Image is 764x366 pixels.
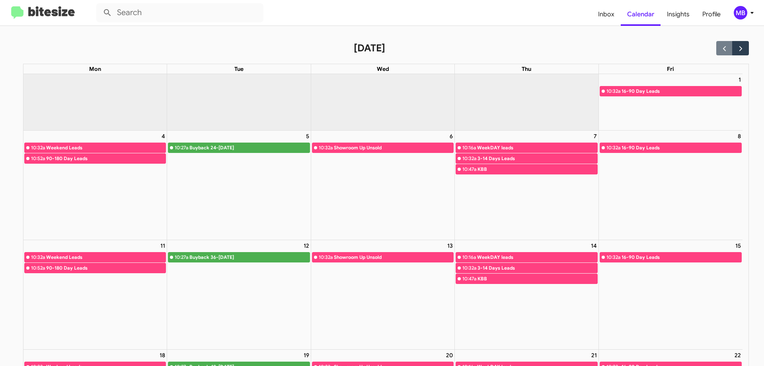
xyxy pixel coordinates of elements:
[477,155,597,162] div: 3-14 Days Leads
[311,240,454,350] td: August 13, 2025
[167,240,311,350] td: August 12, 2025
[622,144,741,152] div: 16-90 Day Leads
[590,350,598,361] a: August 21, 2025
[189,144,309,152] div: Buyback 24-[DATE]
[319,144,333,152] div: 10:32a
[160,131,167,142] a: August 4, 2025
[444,350,454,361] a: August 20, 2025
[233,64,245,74] a: Tuesday
[462,253,476,261] div: 10:16a
[606,87,620,95] div: 10:32a
[462,264,476,272] div: 10:32a
[592,131,598,142] a: August 7, 2025
[189,253,309,261] div: Buyback 36-[DATE]
[302,350,311,361] a: August 19, 2025
[462,155,476,162] div: 10:32a
[622,253,741,261] div: 16-90 Day Leads
[696,3,727,26] a: Profile
[606,253,620,261] div: 10:32a
[334,144,453,152] div: Showroom Up Unsold
[46,155,166,162] div: 90-180 Day Leads
[598,74,742,131] td: August 1, 2025
[23,240,167,350] td: August 11, 2025
[477,144,597,152] div: WeekDAY leads
[736,131,743,142] a: August 8, 2025
[520,64,533,74] a: Thursday
[319,253,333,261] div: 10:32a
[462,275,476,283] div: 10:47a
[175,253,188,261] div: 10:27a
[31,264,45,272] div: 10:52a
[446,240,454,251] a: August 13, 2025
[46,253,166,261] div: Weekend Leads
[733,350,743,361] a: August 22, 2025
[716,41,733,55] button: Previous month
[734,240,743,251] a: August 15, 2025
[477,165,597,173] div: KBB
[302,240,311,251] a: August 12, 2025
[375,64,391,74] a: Wednesday
[31,144,45,152] div: 10:32a
[46,144,166,152] div: Weekend Leads
[23,131,167,240] td: August 4, 2025
[158,350,167,361] a: August 18, 2025
[96,3,263,22] input: Search
[354,42,385,55] h2: [DATE]
[621,3,661,26] a: Calendar
[167,131,311,240] td: August 5, 2025
[661,3,696,26] a: Insights
[311,131,454,240] td: August 6, 2025
[31,253,45,261] div: 10:32a
[477,275,597,283] div: KBB
[598,240,742,350] td: August 15, 2025
[334,253,453,261] div: Showroom Up Unsold
[732,41,748,55] button: Next month
[665,64,676,74] a: Friday
[448,131,454,142] a: August 6, 2025
[477,253,597,261] div: WeekDAY leads
[589,240,598,251] a: August 14, 2025
[88,64,103,74] a: Monday
[727,6,755,20] button: MB
[734,6,747,20] div: MB
[159,240,167,251] a: August 11, 2025
[462,165,476,173] div: 10:47a
[455,240,598,350] td: August 14, 2025
[455,131,598,240] td: August 7, 2025
[46,264,166,272] div: 90-180 Day Leads
[175,144,188,152] div: 10:27a
[598,131,742,240] td: August 8, 2025
[606,144,620,152] div: 10:32a
[737,74,743,85] a: August 1, 2025
[477,264,597,272] div: 3-14 Days Leads
[304,131,311,142] a: August 5, 2025
[622,87,741,95] div: 16-90 Day Leads
[31,155,45,162] div: 10:52a
[462,144,476,152] div: 10:16a
[592,3,621,26] a: Inbox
